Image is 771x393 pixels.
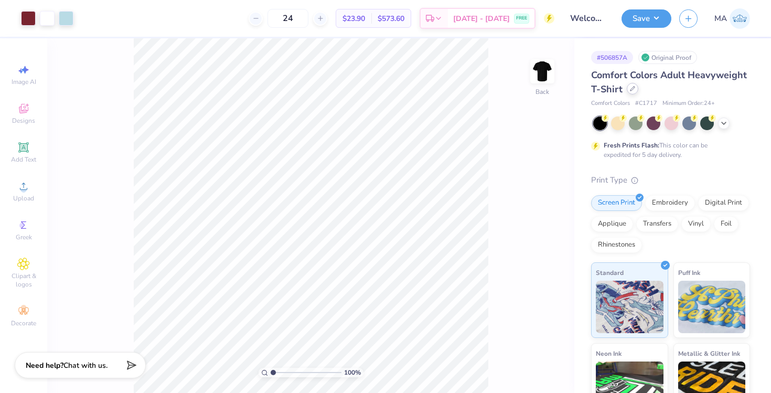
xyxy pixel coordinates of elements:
img: Puff Ink [678,281,746,333]
div: Back [536,87,549,97]
span: Metallic & Glitter Ink [678,348,740,359]
div: Vinyl [681,216,711,232]
span: Comfort Colors [591,99,630,108]
div: This color can be expedited for 5 day delivery. [604,141,733,160]
span: Decorate [11,319,36,327]
strong: Need help? [26,360,63,370]
span: Designs [12,116,35,125]
div: # 506857A [591,51,633,64]
span: # C1717 [635,99,657,108]
div: Rhinestones [591,237,642,253]
span: Puff Ink [678,267,700,278]
img: Mittali Arora [730,8,750,29]
span: [DATE] - [DATE] [453,13,510,24]
div: Embroidery [645,195,695,211]
span: MA [714,13,727,25]
span: 100 % [344,368,361,377]
span: Standard [596,267,624,278]
div: Print Type [591,174,750,186]
div: Screen Print [591,195,642,211]
span: Comfort Colors Adult Heavyweight T-Shirt [591,69,747,95]
div: Digital Print [698,195,749,211]
span: Chat with us. [63,360,108,370]
a: MA [714,8,750,29]
span: Image AI [12,78,36,86]
div: Foil [714,216,738,232]
span: Upload [13,194,34,203]
input: Untitled Design [562,8,614,29]
input: – – [267,9,308,28]
span: Neon Ink [596,348,622,359]
img: Standard [596,281,663,333]
strong: Fresh Prints Flash: [604,141,659,150]
span: FREE [516,15,527,22]
span: Clipart & logos [5,272,42,289]
span: Minimum Order: 24 + [662,99,715,108]
img: Back [532,61,553,82]
span: Greek [16,233,32,241]
div: Applique [591,216,633,232]
span: $23.90 [342,13,365,24]
div: Transfers [636,216,678,232]
span: Add Text [11,155,36,164]
span: $573.60 [378,13,404,24]
button: Save [622,9,671,28]
div: Original Proof [638,51,697,64]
